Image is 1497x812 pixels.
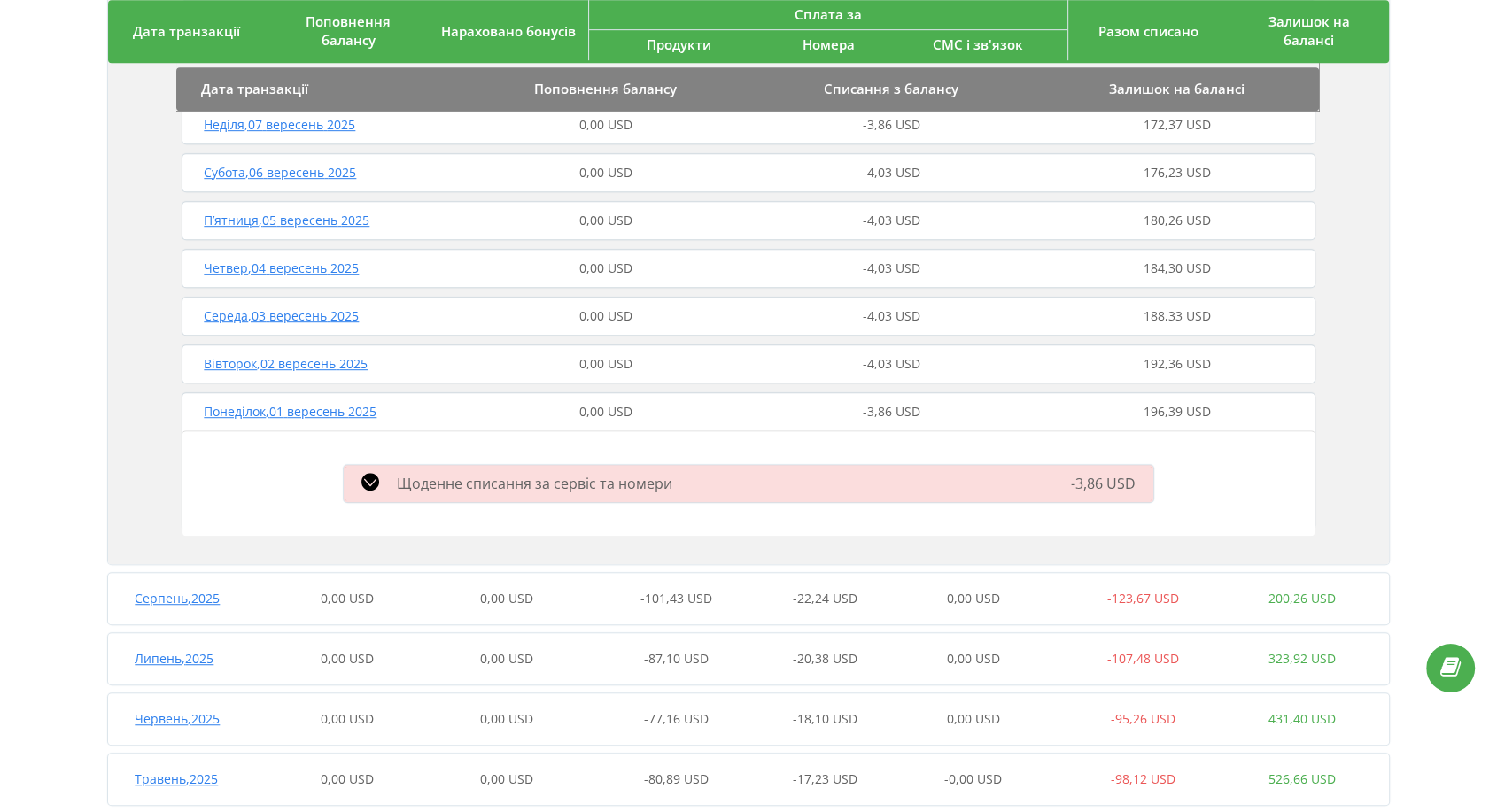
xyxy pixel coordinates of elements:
[441,22,576,40] span: Нараховано бонусів
[579,116,632,133] span: 0,00 USD
[204,307,359,324] span: Середа , 03 вересень 2025
[863,164,920,181] span: -4,03 USD
[579,307,632,324] span: 0,00 USD
[947,650,1000,667] span: 0,00 USD
[824,80,958,97] span: Списання з балансу
[480,710,533,727] span: 0,00 USD
[1111,770,1175,787] span: -98,12 USD
[803,35,855,53] span: Номера
[204,259,359,276] span: Четвер , 04 вересень 2025
[792,590,857,607] span: -22,24 USD
[1098,22,1198,40] span: Разом списано
[321,770,374,787] span: 0,00 USD
[1268,710,1336,727] span: 431,40 USD
[480,770,533,787] span: 0,00 USD
[933,35,1023,53] span: СМС і зв'язок
[1268,650,1336,667] span: 323,92 USD
[201,80,308,97] span: Дата транзакції
[579,212,632,228] span: 0,00 USD
[1107,650,1179,667] span: -107,48 USD
[1144,259,1211,276] span: 184,30 USD
[644,710,709,727] span: -77,16 USD
[321,590,374,607] span: 0,00 USD
[480,650,533,667] span: 0,00 USD
[1107,590,1179,607] span: -123,67 USD
[1071,474,1136,493] span: -3,86 USD
[1111,710,1175,727] span: -95,26 USD
[204,116,355,133] span: Неділя , 07 вересень 2025
[1144,164,1211,181] span: 176,23 USD
[1268,590,1336,607] span: 200,26 USD
[863,403,920,420] span: -3,86 USD
[321,650,374,667] span: 0,00 USD
[397,474,672,493] span: Щоденне списання за сервіс та номери
[863,355,920,372] span: -4,03 USD
[204,403,376,420] span: Понеділок , 01 вересень 2025
[579,164,632,181] span: 0,00 USD
[204,164,356,181] span: Субота , 06 вересень 2025
[534,80,677,97] span: Поповнення балансу
[863,116,920,133] span: -3,86 USD
[792,710,857,727] span: -18,10 USD
[947,590,1000,607] span: 0,00 USD
[863,307,920,324] span: -4,03 USD
[1144,307,1211,324] span: 188,33 USD
[133,22,240,40] span: Дата транзакції
[1109,80,1245,97] span: Залишок на балансі
[1144,403,1211,420] span: 196,39 USD
[863,259,920,276] span: -4,03 USD
[944,770,1002,787] span: -0,00 USD
[795,5,862,23] span: Сплата за
[135,650,213,667] span: Липень , 2025
[647,35,711,53] span: Продукти
[1268,12,1349,49] span: Залишок на балансі
[1144,355,1211,372] span: 192,36 USD
[204,355,368,372] span: Вівторок , 02 вересень 2025
[1144,116,1211,133] span: 172,37 USD
[135,590,220,607] span: Серпень , 2025
[644,770,709,787] span: -80,89 USD
[644,650,709,667] span: -87,10 USD
[1144,212,1211,228] span: 180,26 USD
[480,590,533,607] span: 0,00 USD
[1268,770,1336,787] span: 526,66 USD
[863,212,920,228] span: -4,03 USD
[306,12,391,49] span: Поповнення балансу
[204,212,369,228] span: П’ятниця , 05 вересень 2025
[135,770,218,787] span: Травень , 2025
[792,650,857,667] span: -20,38 USD
[947,710,1000,727] span: 0,00 USD
[135,710,220,727] span: Червень , 2025
[640,590,712,607] span: -101,43 USD
[792,770,857,787] span: -17,23 USD
[321,710,374,727] span: 0,00 USD
[579,403,632,420] span: 0,00 USD
[579,259,632,276] span: 0,00 USD
[579,355,632,372] span: 0,00 USD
